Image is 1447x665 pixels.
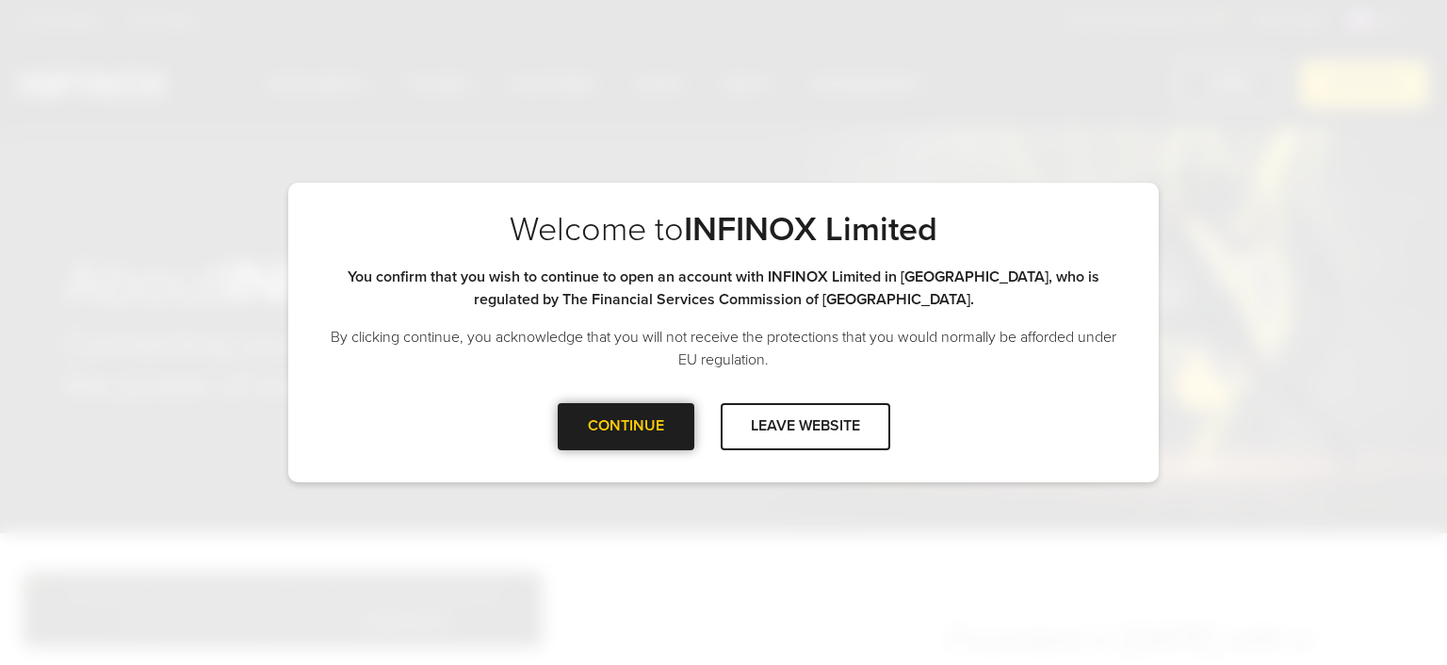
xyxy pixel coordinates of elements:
[326,209,1121,251] p: Welcome to
[326,326,1121,371] p: By clicking continue, you acknowledge that you will not receive the protections that you would no...
[684,209,937,250] strong: INFINOX Limited
[721,403,890,449] div: LEAVE WEBSITE
[558,403,694,449] div: CONTINUE
[348,268,1099,309] strong: You confirm that you wish to continue to open an account with INFINOX Limited in [GEOGRAPHIC_DATA...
